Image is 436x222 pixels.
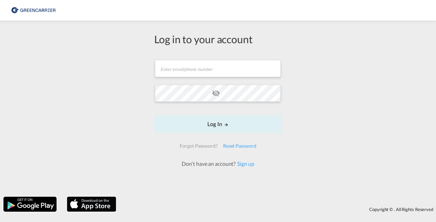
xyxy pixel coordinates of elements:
[212,89,220,97] md-icon: icon-eye-off
[155,60,281,77] input: Enter email/phone number
[235,160,254,167] a: Sign up
[154,32,282,46] div: Log in to your account
[220,140,259,152] div: Reset Password
[174,160,262,168] div: Don't have an account?
[120,203,436,215] div: Copyright © . All Rights Reserved
[10,3,57,18] img: 8cf206808afe11efa76fcd1e3d746489.png
[66,196,117,212] img: apple.png
[154,115,282,133] button: LOGIN
[177,140,220,152] div: Forgot Password?
[3,196,57,212] img: google.png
